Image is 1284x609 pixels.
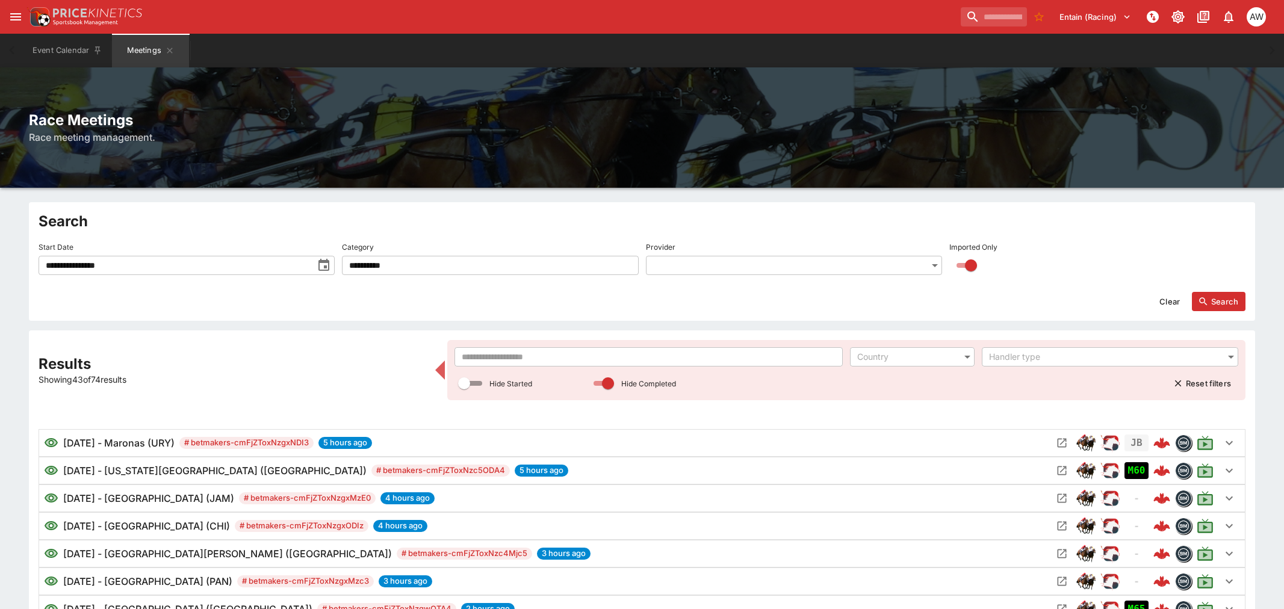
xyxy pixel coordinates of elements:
h6: [DATE] - [GEOGRAPHIC_DATA][PERSON_NAME] ([GEOGRAPHIC_DATA]) [63,546,392,561]
img: logo-cerberus--red.svg [1153,462,1170,479]
p: Showing 43 of 74 results [39,373,428,386]
svg: Live [1197,518,1214,534]
button: Amanda Whitta [1243,4,1270,30]
img: horse_racing.png [1076,433,1096,453]
button: Open Meeting [1052,572,1072,591]
span: # betmakers-cmFjZToxNzgxODIz [235,520,368,532]
div: betmakers [1175,573,1192,590]
img: racing.png [1100,489,1120,508]
div: ParallelRacing Handler [1100,433,1120,453]
svg: Visible [44,574,58,589]
span: 4 hours ago [380,492,435,504]
img: PriceKinetics [53,8,142,17]
div: betmakers [1175,490,1192,507]
img: racing.png [1100,516,1120,536]
button: NOT Connected to PK [1142,6,1164,28]
svg: Visible [44,546,58,561]
button: Open Meeting [1052,433,1072,453]
h6: [DATE] - [GEOGRAPHIC_DATA] (PAN) [63,574,232,589]
h6: [DATE] - [GEOGRAPHIC_DATA] (CHI) [63,519,230,533]
h2: Race Meetings [29,111,1255,129]
button: Open Meeting [1052,544,1072,563]
img: logo-cerberus--red.svg [1153,434,1170,451]
img: logo-cerberus--red.svg [1153,545,1170,562]
span: # betmakers-cmFjZToxNzgxMzc3 [237,575,374,587]
img: betmakers.png [1176,573,1191,589]
img: horse_racing.png [1076,516,1096,536]
svg: Live [1197,434,1214,451]
div: betmakers [1175,434,1192,451]
div: Jetbet not yet mapped [1124,434,1149,451]
span: 3 hours ago [379,575,432,587]
img: logo-cerberus--red.svg [1153,518,1170,534]
img: betmakers.png [1176,490,1191,506]
img: racing.png [1100,433,1120,453]
svg: Visible [44,491,58,505]
h2: Search [39,212,1245,230]
svg: Live [1197,490,1214,507]
svg: Live [1197,573,1214,590]
img: PriceKinetics Logo [26,5,51,29]
img: horse_racing.png [1076,461,1096,480]
span: 3 hours ago [537,548,591,560]
div: horse_racing [1076,489,1096,508]
img: betmakers.png [1176,546,1191,561]
div: No Jetbet [1124,573,1149,590]
button: Open Meeting [1052,489,1072,508]
div: horse_racing [1076,433,1096,453]
img: racing.png [1100,461,1120,480]
div: horse_racing [1076,572,1096,591]
button: Open Meeting [1052,461,1072,480]
div: Imported to Jetbet as OPEN [1124,462,1149,479]
img: logo-cerberus--red.svg [1153,490,1170,507]
svg: Live [1197,545,1214,562]
div: No Jetbet [1124,545,1149,562]
span: # betmakers-cmFjZToxNzc4Mjc5 [397,548,532,560]
svg: Live [1197,462,1214,479]
div: No Jetbet [1124,518,1149,534]
button: Meetings [112,34,189,67]
button: No Bookmarks [1029,7,1049,26]
button: Toggle light/dark mode [1167,6,1189,28]
div: ParallelRacing Handler [1100,489,1120,508]
h6: Race meeting management. [29,130,1255,144]
div: ParallelRacing Handler [1100,516,1120,536]
img: racing.png [1100,544,1120,563]
img: betmakers.png [1176,518,1191,534]
p: Hide Completed [621,379,676,389]
div: Handler type [989,351,1219,363]
button: Open Meeting [1052,516,1072,536]
div: No Jetbet [1124,490,1149,507]
button: Reset filters [1167,374,1238,393]
span: # betmakers-cmFjZToxNzgxMzE0 [239,492,376,504]
h2: Results [39,354,428,373]
p: Category [342,242,374,252]
img: racing.png [1100,572,1120,591]
button: open drawer [5,6,26,28]
button: Notifications [1218,6,1239,28]
span: # betmakers-cmFjZToxNzc5ODA4 [371,465,510,477]
img: betmakers.png [1176,463,1191,478]
div: betmakers [1175,518,1192,534]
p: Start Date [39,242,73,252]
img: logo-cerberus--red.svg [1153,573,1170,590]
span: 5 hours ago [515,465,568,477]
div: Amanda Whitta [1247,7,1266,26]
h6: [DATE] - [GEOGRAPHIC_DATA] (JAM) [63,491,234,505]
img: horse_racing.png [1076,572,1096,591]
img: horse_racing.png [1076,489,1096,508]
div: ParallelRacing Handler [1100,572,1120,591]
div: ParallelRacing Handler [1100,544,1120,563]
p: Provider [646,242,675,252]
button: Event Calendar [25,34,110,67]
input: search [961,7,1027,26]
button: Documentation [1193,6,1214,28]
svg: Visible [44,519,58,533]
h6: [DATE] - Maronas (URY) [63,436,175,450]
div: horse_racing [1076,544,1096,563]
div: betmakers [1175,462,1192,479]
img: betmakers.png [1176,435,1191,451]
h6: [DATE] - [US_STATE][GEOGRAPHIC_DATA] ([GEOGRAPHIC_DATA]) [63,463,367,478]
div: horse_racing [1076,461,1096,480]
button: Clear [1152,292,1187,311]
